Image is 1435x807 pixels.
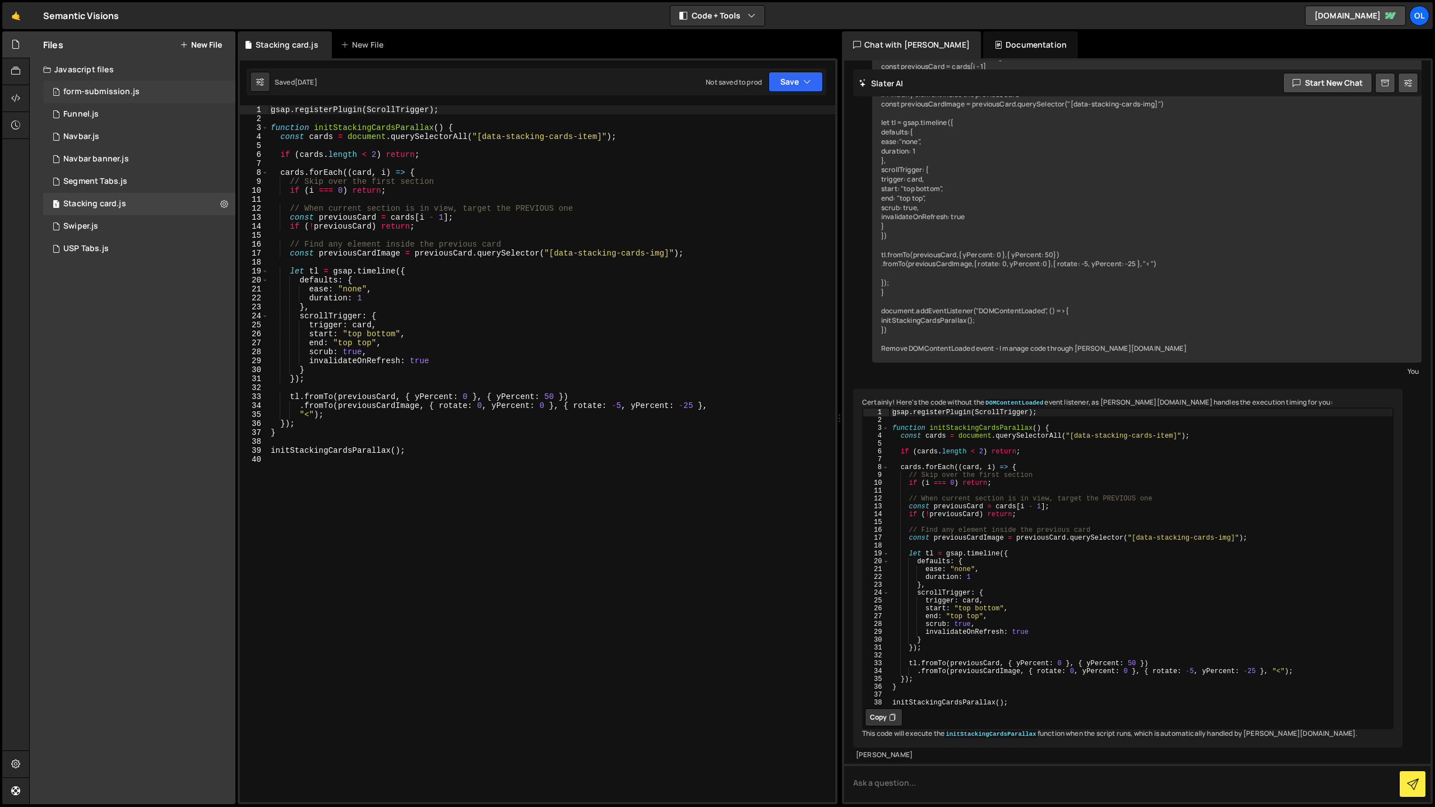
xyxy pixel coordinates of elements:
div: 32 [863,652,889,660]
div: 30 [240,365,269,374]
div: 28 [863,620,889,628]
div: 26 [240,330,269,338]
div: 32 [240,383,269,392]
div: 33 [240,392,269,401]
div: 8 [240,168,269,177]
div: USP Tabs.js [63,244,109,254]
div: You [875,365,1419,377]
div: 35 [863,675,889,683]
div: 26 [863,605,889,613]
a: 🤙 [2,2,30,29]
div: Semantic Visions [43,9,119,22]
div: 17 [863,534,889,542]
div: 6 [863,448,889,456]
button: Code + Tools [670,6,765,26]
div: 13539/35645.js [43,215,235,238]
div: 11 [863,487,889,495]
div: 6 [240,150,269,159]
button: Start new chat [1283,73,1372,93]
div: Navbar banner.js [63,154,129,164]
div: 18 [240,258,269,267]
div: 23 [863,581,889,589]
div: 1 [240,105,269,114]
div: Swiper.js [63,221,98,231]
div: 33 [863,660,889,667]
div: 25 [863,597,889,605]
div: 38 [863,699,889,707]
div: 31 [240,374,269,383]
div: Javascript files [30,58,235,81]
div: 21 [240,285,269,294]
div: Certainly! Here's the code without the event listener, as [PERSON_NAME][DOMAIN_NAME] handles the ... [853,389,1402,748]
div: 13539/45566.js [43,193,235,215]
div: 19 [863,550,889,558]
div: Segment Tabs.js [63,177,127,187]
div: 15 [863,518,889,526]
div: 13 [863,503,889,511]
div: 14 [240,222,269,231]
div: Navbar.js [63,132,99,142]
div: 20 [240,276,269,285]
div: 13539/36312.js [43,81,235,103]
div: 31 [863,644,889,652]
button: Copy [865,708,902,726]
div: Saved [275,77,317,87]
div: 16 [240,240,269,249]
div: 35 [240,410,269,419]
div: 19 [240,267,269,276]
div: 37 [240,428,269,437]
div: 13539/36593.js [43,148,235,170]
h2: Slater AI [859,78,904,89]
div: 12 [240,204,269,213]
div: 13539/34061.js [43,238,235,260]
div: 11 [240,195,269,204]
div: Stacking card.js [256,39,318,50]
div: 13539/34063.js [43,170,235,193]
div: 2 [863,416,889,424]
div: New File [341,39,388,50]
div: 22 [240,294,269,303]
div: 27 [240,338,269,347]
div: Funnel.js [63,109,99,119]
div: 29 [863,628,889,636]
div: 24 [863,589,889,597]
div: form-submission.js [63,87,140,97]
div: 39 [240,446,269,455]
div: 12 [863,495,889,503]
div: 18 [863,542,889,550]
div: 29 [240,356,269,365]
div: 16 [863,526,889,534]
code: DOMContentLoaded [984,399,1044,407]
div: 14 [863,511,889,518]
div: 27 [863,613,889,620]
h2: Files [43,39,63,51]
div: 10 [240,186,269,195]
div: 15 [240,231,269,240]
a: Ol [1409,6,1429,26]
div: 24 [240,312,269,321]
div: Chat with [PERSON_NAME] [842,31,981,58]
div: Not saved to prod [706,77,762,87]
div: Stacking card.js [63,199,126,209]
div: 10 [863,479,889,487]
div: 7 [863,456,889,463]
div: 25 [240,321,269,330]
code: initStackingCardsParallax [945,730,1038,738]
div: 40 [240,455,269,464]
div: 9 [240,177,269,186]
div: 34 [863,667,889,675]
div: 9 [863,471,889,479]
button: Save [769,72,823,92]
div: 7 [240,159,269,168]
div: 3 [863,424,889,432]
div: 1 [863,409,889,416]
span: 1 [53,89,59,98]
div: 4 [863,432,889,440]
div: 23 [240,303,269,312]
div: [DATE] [295,77,317,87]
div: 13539/35683.js [43,126,235,148]
span: 1 [53,201,59,210]
div: 13539/34062.js [43,103,235,126]
div: 8 [863,463,889,471]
